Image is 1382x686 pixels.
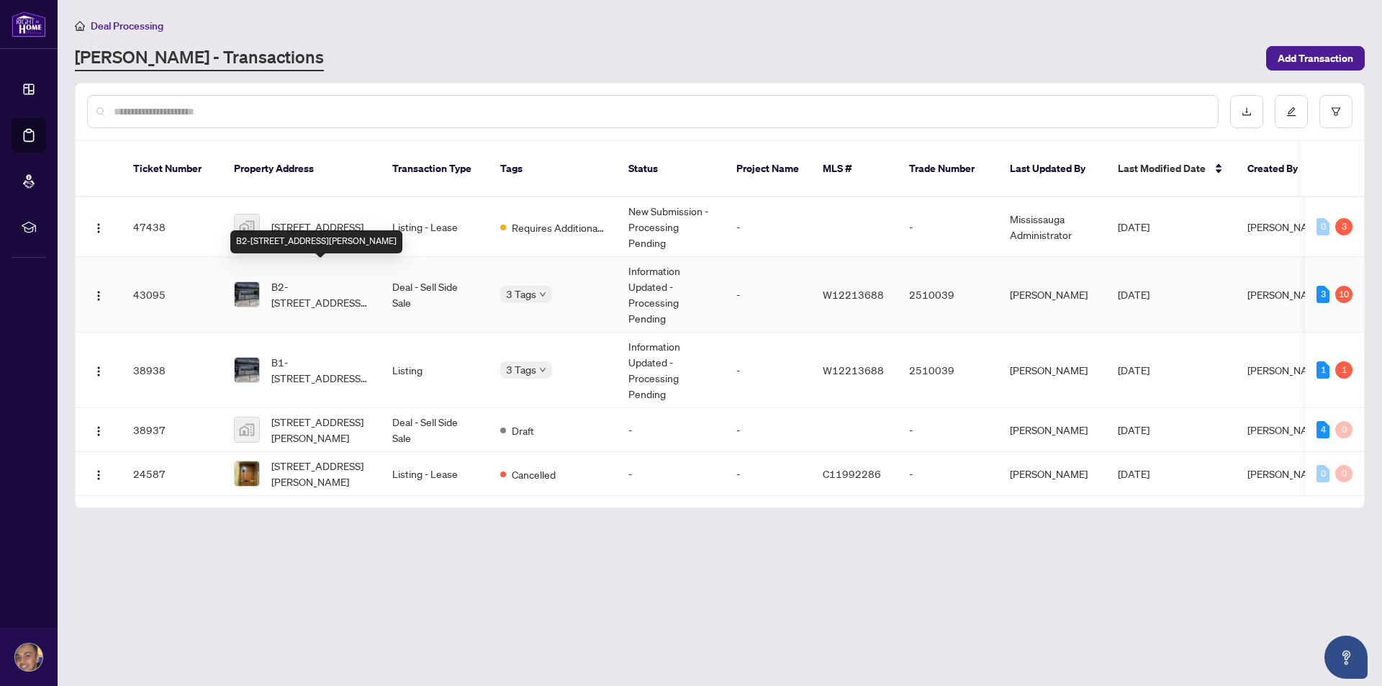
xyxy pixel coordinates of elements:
th: Tags [489,141,617,197]
th: Ticket Number [122,141,222,197]
td: - [725,197,811,257]
img: thumbnail-img [235,418,259,442]
td: 38937 [122,408,222,452]
span: [DATE] [1118,364,1150,376]
td: - [617,452,725,496]
span: filter [1331,107,1341,117]
div: 3 [1335,218,1352,235]
td: Mississauga Administrator [998,197,1106,257]
span: edit [1286,107,1296,117]
td: 2510039 [898,333,998,408]
span: down [539,291,546,298]
span: [PERSON_NAME] [1247,364,1325,376]
span: down [539,366,546,374]
td: [PERSON_NAME] [998,452,1106,496]
td: Listing - Lease [381,452,489,496]
span: [STREET_ADDRESS][PERSON_NAME] [271,414,369,446]
span: 3 Tags [506,286,536,302]
button: Logo [87,358,110,382]
button: Logo [87,283,110,306]
th: Transaction Type [381,141,489,197]
span: Last Modified Date [1118,161,1206,176]
img: Logo [93,469,104,481]
td: - [725,333,811,408]
span: home [75,21,85,31]
td: 24587 [122,452,222,496]
div: 0 [1335,465,1352,482]
td: 38938 [122,333,222,408]
td: Deal - Sell Side Sale [381,257,489,333]
td: - [898,197,998,257]
span: Requires Additional Docs [512,220,605,235]
td: Information Updated - Processing Pending [617,257,725,333]
div: 1 [1335,361,1352,379]
img: logo [12,11,46,37]
span: W12213688 [823,288,884,301]
td: New Submission - Processing Pending [617,197,725,257]
div: 3 [1316,286,1329,303]
td: 2510039 [898,257,998,333]
span: [DATE] [1118,423,1150,436]
td: - [617,408,725,452]
img: Logo [93,425,104,437]
span: B2-[STREET_ADDRESS][PERSON_NAME] [271,279,369,310]
div: 0 [1316,465,1329,482]
img: Logo [93,366,104,377]
a: [PERSON_NAME] - Transactions [75,45,324,71]
div: 10 [1335,286,1352,303]
td: Listing - Lease [381,197,489,257]
span: [PERSON_NAME] [1247,288,1325,301]
span: [PERSON_NAME] [1247,423,1325,436]
td: 47438 [122,197,222,257]
td: [PERSON_NAME] [998,333,1106,408]
th: Project Name [725,141,811,197]
th: Last Updated By [998,141,1106,197]
td: Deal - Sell Side Sale [381,408,489,452]
button: Logo [87,215,110,238]
td: - [898,452,998,496]
th: Property Address [222,141,381,197]
span: [DATE] [1118,288,1150,301]
button: filter [1319,95,1352,128]
span: [PERSON_NAME] [1247,467,1325,480]
div: 0 [1335,421,1352,438]
td: Listing [381,333,489,408]
span: [PERSON_NAME] [1247,220,1325,233]
div: 0 [1316,218,1329,235]
img: Profile Icon [15,644,42,671]
span: [DATE] [1118,220,1150,233]
td: - [725,452,811,496]
td: [PERSON_NAME] [998,408,1106,452]
span: C11992286 [823,467,881,480]
button: Logo [87,462,110,485]
td: - [898,408,998,452]
span: Draft [512,423,534,438]
div: B2-[STREET_ADDRESS][PERSON_NAME] [230,230,402,253]
button: Logo [87,418,110,441]
span: Add Transaction [1278,47,1353,70]
span: Cancelled [512,466,556,482]
img: Logo [93,290,104,302]
span: [DATE] [1118,467,1150,480]
th: Last Modified Date [1106,141,1236,197]
span: download [1242,107,1252,117]
td: - [725,257,811,333]
div: 1 [1316,361,1329,379]
th: MLS # [811,141,898,197]
span: W12213688 [823,364,884,376]
th: Trade Number [898,141,998,197]
span: B1-[STREET_ADDRESS][PERSON_NAME] [271,354,369,386]
div: 4 [1316,421,1329,438]
button: edit [1275,95,1308,128]
span: 3 Tags [506,361,536,378]
td: Information Updated - Processing Pending [617,333,725,408]
img: thumbnail-img [235,461,259,486]
button: Add Transaction [1266,46,1365,71]
button: Open asap [1324,636,1368,679]
th: Created By [1236,141,1322,197]
img: Logo [93,222,104,234]
span: Deal Processing [91,19,163,32]
button: download [1230,95,1263,128]
img: thumbnail-img [235,215,259,239]
td: [PERSON_NAME] [998,257,1106,333]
